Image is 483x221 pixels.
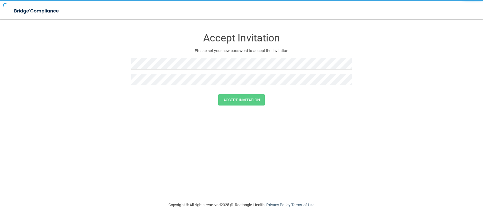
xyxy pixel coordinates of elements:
img: bridge_compliance_login_screen.278c3ca4.svg [9,5,65,17]
a: Privacy Policy [266,203,290,207]
button: Accept Invitation [218,94,265,106]
h3: Accept Invitation [131,32,352,44]
p: Please set your new password to accept the invitation [136,47,347,54]
div: Copyright © All rights reserved 2025 @ Rectangle Health | | [131,195,352,215]
a: Terms of Use [291,203,315,207]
